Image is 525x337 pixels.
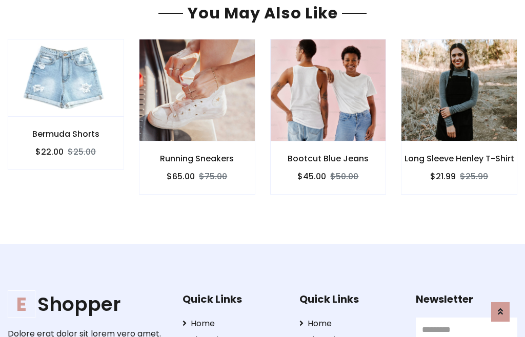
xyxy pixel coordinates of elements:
h6: $21.99 [430,172,456,181]
span: You May Also Like [183,2,342,24]
h6: $22.00 [35,147,64,157]
h6: Bootcut Blue Jeans [271,154,386,163]
a: Long Sleeve Henley T-Shirt $21.99$25.99 [401,39,517,194]
a: Home [299,318,401,330]
span: E [8,290,35,318]
h1: Shopper [8,293,167,316]
del: $50.00 [330,171,358,182]
h5: Quick Links [299,293,401,305]
a: Bootcut Blue Jeans $45.00$50.00 [270,39,387,194]
del: $25.00 [68,146,96,158]
a: Home [183,318,284,330]
a: EShopper [8,293,167,316]
h5: Quick Links [183,293,284,305]
h6: Long Sleeve Henley T-Shirt [401,154,517,163]
a: Running Sneakers $65.00$75.00 [139,39,255,194]
del: $75.00 [199,171,227,182]
h6: $45.00 [297,172,326,181]
del: $25.99 [460,171,488,182]
h6: Running Sneakers [139,154,255,163]
h5: Newsletter [416,293,517,305]
h6: Bermuda Shorts [8,129,124,139]
a: Bermuda Shorts $22.00$25.00 [8,39,124,170]
h6: $65.00 [167,172,195,181]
